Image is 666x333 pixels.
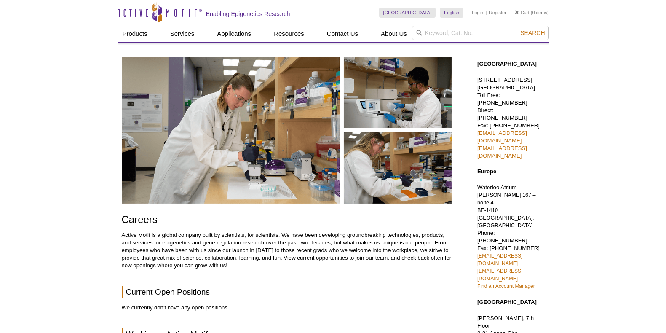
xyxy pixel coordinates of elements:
[486,8,487,18] li: |
[322,26,363,42] a: Contact Us
[269,26,309,42] a: Resources
[477,283,535,289] a: Find an Account Manager
[518,29,547,37] button: Search
[477,192,536,228] span: [PERSON_NAME] 167 – boîte 4 BE-1410 [GEOGRAPHIC_DATA], [GEOGRAPHIC_DATA]
[379,8,436,18] a: [GEOGRAPHIC_DATA]
[515,10,530,16] a: Cart
[515,8,549,18] li: (0 items)
[122,57,452,204] img: Careers at Active Motif
[477,299,537,305] strong: [GEOGRAPHIC_DATA]
[122,214,452,226] h1: Careers
[515,10,519,14] img: Your Cart
[477,168,496,175] strong: Europe
[489,10,506,16] a: Register
[472,10,483,16] a: Login
[477,268,522,282] a: [EMAIL_ADDRESS][DOMAIN_NAME]
[477,76,545,160] p: [STREET_ADDRESS] [GEOGRAPHIC_DATA] Toll Free: [PHONE_NUMBER] Direct: [PHONE_NUMBER] Fax: [PHONE_N...
[477,253,522,266] a: [EMAIL_ADDRESS][DOMAIN_NAME]
[376,26,412,42] a: About Us
[165,26,200,42] a: Services
[122,286,452,298] h2: Current Open Positions
[520,30,545,36] span: Search
[212,26,256,42] a: Applications
[122,304,452,312] p: We currently don't have any open positions.
[440,8,463,18] a: English
[412,26,549,40] input: Keyword, Cat. No.
[206,10,290,18] h2: Enabling Epigenetics Research
[477,184,545,290] p: Waterloo Atrium Phone: [PHONE_NUMBER] Fax: [PHONE_NUMBER]
[477,61,537,67] strong: [GEOGRAPHIC_DATA]
[122,231,452,269] p: Active Motif is a global company built by scientists, for scientists. We have been developing gro...
[118,26,152,42] a: Products
[477,130,527,144] a: [EMAIL_ADDRESS][DOMAIN_NAME]
[477,145,527,159] a: [EMAIL_ADDRESS][DOMAIN_NAME]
